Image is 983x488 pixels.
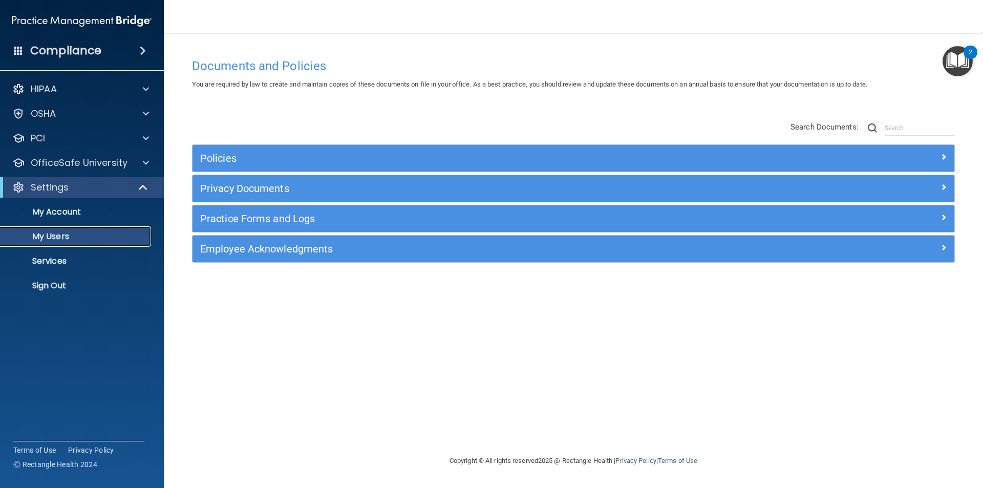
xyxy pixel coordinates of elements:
[200,153,756,164] h5: Policies
[12,157,149,169] a: OfficeSafe University
[806,415,971,456] iframe: Drift Widget Chat Controller
[12,11,152,31] img: PMB logo
[31,181,69,194] p: Settings
[192,59,955,73] h4: Documents and Policies
[7,231,146,242] p: My Users
[192,80,867,88] span: You are required by law to create and maintain copies of these documents on file in your office. ...
[200,183,756,194] h5: Privacy Documents
[7,256,146,266] p: Services
[68,445,114,455] a: Privacy Policy
[200,241,947,257] a: Employee Acknowledgments
[30,44,101,58] h4: Compliance
[200,210,947,227] a: Practice Forms and Logs
[12,181,148,194] a: Settings
[31,157,127,169] p: OfficeSafe University
[200,150,947,166] a: Policies
[31,83,57,95] p: HIPAA
[868,123,877,133] img: ic-search.3b580494.png
[387,444,760,477] div: Copyright © All rights reserved 2025 @ Rectangle Health | |
[7,207,146,217] p: My Account
[658,457,697,464] a: Terms of Use
[13,445,56,455] a: Terms of Use
[200,243,756,254] h5: Employee Acknowledgments
[615,457,656,464] a: Privacy Policy
[200,180,947,197] a: Privacy Documents
[790,122,859,132] span: Search Documents:
[200,213,756,224] h5: Practice Forms and Logs
[885,120,955,136] input: Search
[31,132,45,144] p: PCI
[943,46,973,76] button: Open Resource Center, 2 new notifications
[7,281,146,291] p: Sign Out
[31,108,56,120] p: OSHA
[969,52,972,66] div: 2
[12,83,149,95] a: HIPAA
[12,108,149,120] a: OSHA
[13,459,97,470] span: Ⓒ Rectangle Health 2024
[12,132,149,144] a: PCI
